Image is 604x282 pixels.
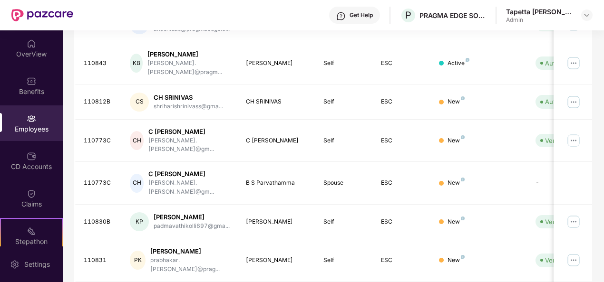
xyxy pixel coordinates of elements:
[147,50,231,59] div: [PERSON_NAME]
[545,136,568,145] div: Verified
[27,114,36,123] img: svg+xml;base64,PHN2ZyBpZD0iRW1wbG95ZWVzIiB4bWxucz0iaHR0cDovL3d3dy53My5vcmcvMjAwMC9zdmciIHdpZHRoPS...
[381,136,424,145] div: ESC
[84,59,115,68] div: 110843
[381,97,424,106] div: ESC
[461,255,465,259] img: svg+xml;base64,PHN2ZyB4bWxucz0iaHR0cDovL3d3dy53My5vcmcvMjAwMC9zdmciIHdpZHRoPSI4IiBoZWlnaHQ9IjgiIH...
[448,256,465,265] div: New
[84,97,115,106] div: 110812B
[130,93,149,112] div: CS
[545,255,568,265] div: Verified
[323,136,366,145] div: Self
[154,222,230,231] div: padmavathikolli697@gma...
[10,260,19,269] img: svg+xml;base64,PHN2ZyBpZD0iU2V0dGluZy0yMHgyMCIgeG1sbnM9Imh0dHA6Ly93d3cudzMub3JnLzIwMDAvc3ZnIiB3aW...
[130,174,144,193] div: CH
[545,97,583,106] div: Auto Verified
[566,253,581,268] img: manageButton
[130,212,149,231] div: KP
[246,136,308,145] div: C [PERSON_NAME]
[246,59,308,68] div: [PERSON_NAME]
[246,217,308,226] div: [PERSON_NAME]
[154,102,223,111] div: shriharishrinivass@gma...
[336,11,346,21] img: svg+xml;base64,PHN2ZyBpZD0iSGVscC0zMngzMiIgeG1sbnM9Imh0dHA6Ly93d3cudzMub3JnLzIwMDAvc3ZnIiB3aWR0aD...
[84,217,115,226] div: 110830B
[323,179,366,188] div: Spouse
[583,11,591,19] img: svg+xml;base64,PHN2ZyBpZD0iRHJvcGRvd24tMzJ4MzIiIHhtbG5zPSJodHRwOi8vd3d3LnczLm9yZy8yMDAwL3N2ZyIgd2...
[21,260,53,269] div: Settings
[566,56,581,71] img: manageButton
[323,217,366,226] div: Self
[11,9,73,21] img: New Pazcare Logo
[148,136,231,154] div: [PERSON_NAME].[PERSON_NAME]@gm...
[323,97,366,106] div: Self
[448,59,469,68] div: Active
[506,7,573,16] div: Tapetta [PERSON_NAME] [PERSON_NAME]
[448,217,465,226] div: New
[545,217,568,226] div: Verified
[148,127,231,136] div: C [PERSON_NAME]
[405,9,411,21] span: P
[130,251,146,270] div: PK
[246,256,308,265] div: [PERSON_NAME]
[566,94,581,110] img: manageButton
[381,256,424,265] div: ESC
[150,256,231,274] div: prabhakar.[PERSON_NAME]@prag...
[150,247,231,256] div: [PERSON_NAME]
[381,179,424,188] div: ESC
[130,131,144,150] div: CH
[246,179,308,188] div: B S Parvathamma
[147,59,231,77] div: [PERSON_NAME].[PERSON_NAME]@pragm...
[27,151,36,161] img: svg+xml;base64,PHN2ZyBpZD0iQ0RfQWNjb3VudHMiIGRhdGEtbmFtZT0iQ0QgQWNjb3VudHMiIHhtbG5zPSJodHRwOi8vd3...
[84,256,115,265] div: 110831
[84,136,115,145] div: 110773C
[461,178,465,181] img: svg+xml;base64,PHN2ZyB4bWxucz0iaHR0cDovL3d3dy53My5vcmcvMjAwMC9zdmciIHdpZHRoPSI4IiBoZWlnaHQ9IjgiIH...
[545,58,583,68] div: Auto Verified
[461,216,465,220] img: svg+xml;base64,PHN2ZyB4bWxucz0iaHR0cDovL3d3dy53My5vcmcvMjAwMC9zdmciIHdpZHRoPSI4IiBoZWlnaHQ9IjgiIH...
[566,214,581,229] img: manageButton
[148,179,231,197] div: [PERSON_NAME].[PERSON_NAME]@gm...
[528,162,595,205] td: -
[448,179,465,188] div: New
[246,97,308,106] div: CH SRINIVAS
[448,136,465,145] div: New
[27,226,36,236] img: svg+xml;base64,PHN2ZyB4bWxucz0iaHR0cDovL3d3dy53My5vcmcvMjAwMC9zdmciIHdpZHRoPSIyMSIgaGVpZ2h0PSIyMC...
[27,76,36,86] img: svg+xml;base64,PHN2ZyBpZD0iQmVuZWZpdHMiIHhtbG5zPSJodHRwOi8vd3d3LnczLm9yZy8yMDAwL3N2ZyIgd2lkdGg9Ij...
[461,135,465,139] img: svg+xml;base64,PHN2ZyB4bWxucz0iaHR0cDovL3d3dy53My5vcmcvMjAwMC9zdmciIHdpZHRoPSI4IiBoZWlnaHQ9IjgiIH...
[566,133,581,148] img: manageButton
[381,217,424,226] div: ESC
[419,11,486,20] div: PRAGMA EDGE SOFTWARE SERVICES PRIVATE LIMITED
[323,59,366,68] div: Self
[461,96,465,100] img: svg+xml;base64,PHN2ZyB4bWxucz0iaHR0cDovL3d3dy53My5vcmcvMjAwMC9zdmciIHdpZHRoPSI4IiBoZWlnaHQ9IjgiIH...
[1,237,62,246] div: Stepathon
[130,54,143,73] div: KB
[154,213,230,222] div: [PERSON_NAME]
[84,179,115,188] div: 110773C
[323,256,366,265] div: Self
[154,93,223,102] div: CH SRINIVAS
[466,58,469,62] img: svg+xml;base64,PHN2ZyB4bWxucz0iaHR0cDovL3d3dy53My5vcmcvMjAwMC9zdmciIHdpZHRoPSI4IiBoZWlnaHQ9IjgiIH...
[506,16,573,24] div: Admin
[448,97,465,106] div: New
[27,39,36,48] img: svg+xml;base64,PHN2ZyBpZD0iSG9tZSIgeG1sbnM9Imh0dHA6Ly93d3cudzMub3JnLzIwMDAvc3ZnIiB3aWR0aD0iMjAiIG...
[350,11,373,19] div: Get Help
[148,169,231,179] div: C [PERSON_NAME]
[381,59,424,68] div: ESC
[27,189,36,198] img: svg+xml;base64,PHN2ZyBpZD0iQ2xhaW0iIHhtbG5zPSJodHRwOi8vd3d3LnczLm9yZy8yMDAwL3N2ZyIgd2lkdGg9IjIwIi...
